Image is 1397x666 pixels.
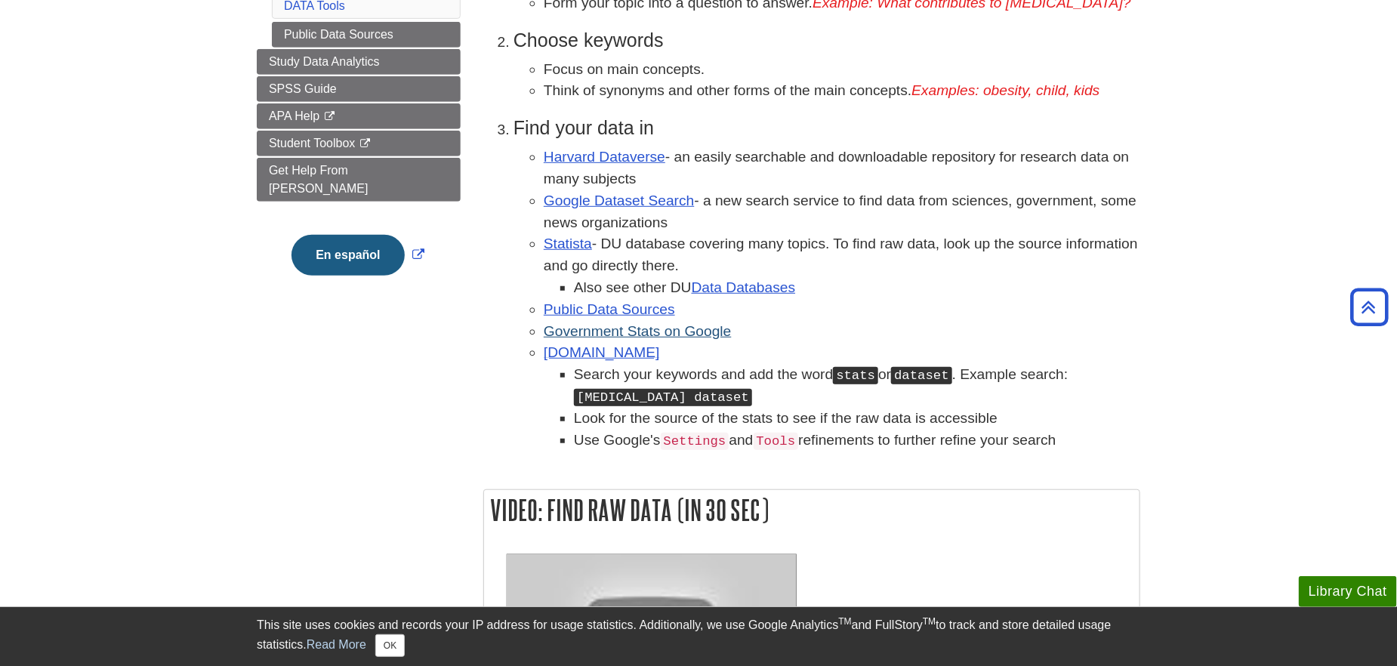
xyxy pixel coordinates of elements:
[257,49,461,75] a: Study Data Analytics
[484,490,1139,530] h2: Video: Find Raw Data (in 30 Sec)
[257,158,461,202] a: Get Help From [PERSON_NAME]
[269,55,380,68] span: Study Data Analytics
[891,367,952,384] kbd: dataset
[544,146,1140,190] li: - an easily searchable and downloadable repository for research data on many subjects
[513,29,1140,51] h3: Choose keywords
[544,301,675,317] a: Public Data Sources
[574,430,1140,452] li: Use Google's and refinements to further refine your search
[513,117,1140,139] h3: Find your data in
[544,236,592,251] a: Statista
[359,139,372,149] i: This link opens in a new window
[544,59,1140,81] li: Focus on main concepts.
[911,82,1099,98] em: Examples: obesity, child, kids
[257,131,461,156] a: Student Toolbox
[544,149,665,165] a: Harvard Dataverse
[291,235,404,276] button: En español
[1345,297,1393,317] a: Back to Top
[544,193,694,208] a: Google Dataset Search
[272,22,461,48] a: Public Data Sources
[257,76,461,102] a: SPSS Guide
[269,109,319,122] span: APA Help
[574,389,752,406] kbd: [MEDICAL_DATA] dataset
[661,433,729,450] code: Settings
[1299,576,1397,607] button: Library Chat
[923,616,936,627] sup: TM
[288,248,427,261] a: Link opens in new window
[269,137,355,150] span: Student Toolbox
[257,616,1140,657] div: This site uses cookies and records your IP address for usage statistics. Additionally, we use Goo...
[544,323,732,339] a: Government Stats on Google
[544,190,1140,234] li: - a new search service to find data from sciences, government, some news organizations
[838,616,851,627] sup: TM
[269,82,337,95] span: SPSS Guide
[323,112,336,122] i: This link opens in a new window
[692,279,796,295] a: Data Databases
[257,103,461,129] a: APA Help
[754,433,799,450] code: Tools
[307,638,366,651] a: Read More
[375,634,405,657] button: Close
[544,344,660,360] a: [DOMAIN_NAME]
[574,364,1140,408] li: Search your keywords and add the word or . Example search:
[833,367,878,384] kbd: stats
[269,164,369,195] span: Get Help From [PERSON_NAME]
[574,277,1140,299] li: Also see other DU
[544,80,1140,102] li: Think of synonyms and other forms of the main concepts.
[574,408,1140,430] li: Look for the source of the stats to see if the raw data is accessible
[544,233,1140,298] li: - DU database covering many topics. To find raw data, look up the source information and go direc...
